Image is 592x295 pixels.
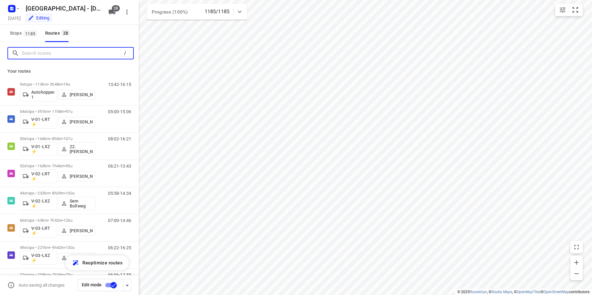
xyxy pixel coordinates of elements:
button: [PERSON_NAME] [58,226,95,236]
span: Progress (100%) [152,9,188,15]
p: 66 stops • 63km • 7h52m [20,218,95,223]
span: • [64,245,66,250]
p: 50 stops • 166km • 8h5m [20,136,95,141]
div: Routes [45,29,72,37]
a: OpenMapTiles [517,290,541,294]
p: V-02-LRT ⚡ [31,171,54,181]
span: Reoptimize routes [82,259,123,267]
span: Edit mode [82,282,102,287]
button: Fit zoom [569,4,581,16]
button: [PERSON_NAME] [58,90,95,100]
li: © 2025 , © , © © contributors [457,290,590,294]
p: 06:22-16:25 [108,245,131,250]
button: Autohopper 1 [20,88,57,101]
span: Stops [10,29,39,37]
button: Reoptimize routes [66,255,129,270]
p: 49 stops • 221km • 9h42m [20,245,95,250]
span: 100u [66,191,75,195]
span: 130u [66,245,75,250]
div: / [121,50,129,57]
div: Progress (100%)1185/1185 [147,4,247,20]
span: 107u [63,136,72,141]
div: You are currently in edit mode. [28,15,50,21]
p: 13:42-16:15 [108,82,131,87]
span: • [64,191,66,195]
p: [PERSON_NAME] [70,119,93,124]
button: V-02-LXZ ⚡ [20,197,57,210]
p: V-03-LXZ ⚡ [31,253,54,263]
p: V-01-LRT ⚡ [31,117,54,127]
p: V-03-LRT ⚡ [31,226,54,236]
p: Sem Bollweg [70,199,93,208]
button: [PERSON_NAME] [58,253,95,263]
span: 28 [62,30,70,36]
a: OpenStreetMap [543,290,569,294]
button: 28 [106,6,118,18]
button: Sem Bollweg [58,197,95,210]
p: 22. [PERSON_NAME] [70,144,93,154]
span: • [64,109,66,114]
p: 1185/1185 [205,8,229,15]
p: 9 stops • 113km • 2h48m [20,82,95,87]
p: Your routes [7,68,131,75]
span: 28 [112,5,120,11]
p: V-01-LXZ ⚡ [31,144,54,154]
button: [PERSON_NAME] [58,171,95,181]
button: V-01-LXZ ⚡ [20,142,57,156]
h5: Rename [23,3,103,13]
p: V-02-LXZ ⚡ [31,199,54,208]
button: V-03-LXZ ⚡ [20,251,57,265]
a: Routetitan [470,290,487,294]
span: • [62,218,63,223]
p: [PERSON_NAME] [70,174,93,179]
p: Auto-saving all changes [19,283,64,288]
span: 75u [66,272,72,277]
p: 05:58-14:34 [108,191,131,196]
button: [PERSON_NAME] [58,117,95,127]
p: 05:00-15:06 [108,109,131,114]
span: 97u [66,109,72,114]
button: V-01-LRT ⚡ [20,115,57,129]
span: 19u [63,82,70,87]
p: 08:02-16:21 [108,136,131,141]
button: Map settings [556,4,569,16]
span: • [64,272,66,277]
p: 06:06-17:55 [108,272,131,277]
a: Stadia Maps [491,290,512,294]
p: 06:21-13:43 [108,164,131,169]
p: 52 stops • 163km • 7h46m [20,164,95,168]
span: • [62,82,63,87]
span: 126u [63,218,72,223]
button: V-02-LRT ⚡ [20,169,57,183]
span: 95u [66,164,72,168]
button: More [121,6,133,18]
button: V-03-LRT ⚡ [20,224,57,237]
p: [PERSON_NAME] [70,228,93,233]
p: 54 stops • 391km • 11h8m [20,109,95,114]
p: 44 stops • 232km • 8h29m [20,191,95,195]
div: Driver app settings [124,281,131,289]
span: • [64,164,66,168]
div: small contained button group [555,4,583,16]
span: • [62,136,63,141]
span: 1185 [24,30,37,36]
h5: [DATE] [6,15,23,22]
p: [PERSON_NAME] [70,92,93,97]
input: Search routes [22,49,121,58]
p: 27 stops • 258km • 7h29m [20,272,95,277]
p: 07:00-14:46 [108,218,131,223]
button: 22. [PERSON_NAME] [58,142,95,156]
p: Autohopper 1 [31,90,54,100]
p: [PERSON_NAME] [70,255,93,260]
